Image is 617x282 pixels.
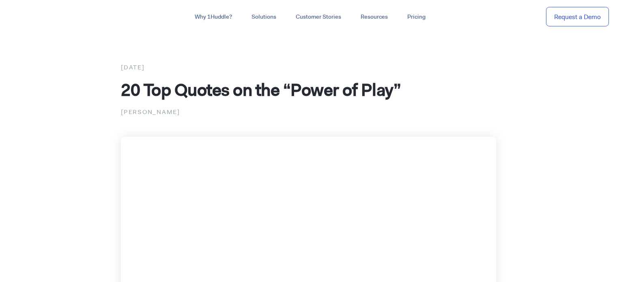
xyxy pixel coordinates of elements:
[351,10,398,24] a: Resources
[286,10,351,24] a: Customer Stories
[546,7,609,27] a: Request a Demo
[121,62,496,73] div: [DATE]
[121,107,496,117] p: [PERSON_NAME]
[398,10,435,24] a: Pricing
[121,78,401,101] span: 20 Top Quotes on the “Power of Play”
[8,9,66,24] img: ...
[242,10,286,24] a: Solutions
[185,10,242,24] a: Why 1Huddle?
